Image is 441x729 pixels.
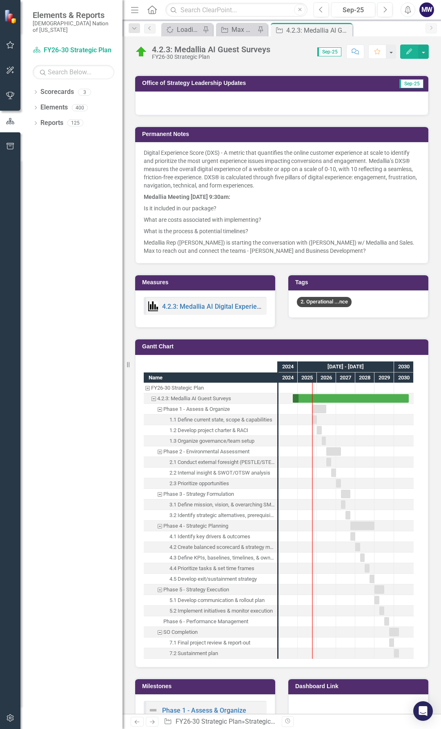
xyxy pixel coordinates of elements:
div: 4.2.3: Medallia AI Guest Surveys [144,393,277,404]
h3: Office of Strategy Leadership Updates [142,80,370,86]
div: Phase 5 - Strategy Execution [163,584,229,595]
div: SO Completion [163,627,198,638]
div: Task: Start date: 2029-01-01 End date: 2029-03-31 [374,596,379,604]
div: 2.3 Prioritize opportunities [144,478,277,489]
div: Phase 3 - Strategy Formulation [144,489,277,499]
div: 2.3 Prioritize opportunities [169,478,229,489]
div: Task: Start date: 2028-07-01 End date: 2028-09-30 [365,564,370,573]
div: 3.1 Define mission, vision, & overarching SMART goal [169,499,275,510]
div: » » [164,717,276,727]
div: Phase 6 - Performance Management [144,616,277,627]
div: 2025 [298,372,317,383]
div: 4.3 Define KPIs, baselines, timelines, & ownership [144,553,277,563]
div: Task: Start date: 2025-10-01 End date: 2026-06-30 [144,404,277,415]
div: Task: Start date: 2027-01-01 End date: 2027-03-31 [336,479,341,488]
div: Task: Start date: 2027-10-01 End date: 2028-12-30 [350,522,374,530]
div: Task: Start date: 2027-07-01 End date: 2027-09-30 [345,511,350,519]
div: 4.2 Create balanced scorecard & strategy map [144,542,277,553]
p: Is it included in our package? [144,203,420,214]
div: Phase 1 - Assess & Organize [144,404,277,415]
h3: Milestones [142,683,271,689]
div: Task: Start date: 2025-10-01 End date: 2026-06-30 [312,405,326,413]
div: 3.1 Define mission, vision, & overarching SMART goal [144,499,277,510]
div: Task: Start date: 2027-04-01 End date: 2027-06-30 [144,499,277,510]
div: Open Intercom Messenger [413,701,433,721]
div: Sep-25 [334,5,372,15]
h3: Permanent Notes [142,131,424,137]
div: Task: Start date: 2024-10-01 End date: 2030-09-30 [144,393,277,404]
div: Phase 1 - Assess & Organize [163,404,230,415]
div: Task: Start date: 2027-07-01 End date: 2027-09-30 [144,510,277,521]
div: 5.2 Implement initiatives & monitor execution [144,606,277,616]
div: Task: Start date: 2027-04-01 End date: 2027-09-30 [144,489,277,499]
button: Sep-25 [331,2,375,17]
div: 4.2.3: Medallia AI Guest Surveys [286,25,350,36]
div: Phase 6 - Performance Management [163,616,248,627]
div: Phase 2 - Environmental Assessment [163,446,249,457]
div: 2027 [336,372,355,383]
div: Loading... [177,25,200,35]
h3: Tags [295,279,424,285]
div: Task: Start date: 2026-01-01 End date: 2026-03-31 [317,426,322,435]
p: Medallia Rep ([PERSON_NAME]) is starting the conversation with ([PERSON_NAME]) w/ Medallia and Sa... [144,237,420,255]
div: Task: Start date: 2029-10-01 End date: 2030-03-31 [389,628,399,636]
div: Task: Start date: 2029-10-01 End date: 2029-12-31 [144,638,277,648]
div: Name [144,372,277,383]
div: 1.2 Develop project charter & RACI [169,425,248,436]
a: Phase 1 - Assess & Organize [162,707,246,714]
div: 4.1 Identify key drivers & outcomes [169,531,250,542]
div: 2026 [317,372,336,383]
div: 7.2 Sustainment plan [144,648,277,659]
div: 2024 [278,361,298,372]
div: Task: Start date: 2027-04-01 End date: 2027-06-30 [341,500,345,509]
span: Sep-25 [399,79,423,88]
div: Phase 4 - Strategic Planning [144,521,277,531]
div: Task: Start date: 2028-04-01 End date: 2028-06-30 [360,553,365,562]
div: 4.5 Develop exit/sustainment strategy [169,574,257,584]
div: Task: Start date: 2028-07-01 End date: 2028-09-30 [144,563,277,574]
div: Task: Start date: 2026-10-01 End date: 2026-12-31 [331,468,336,477]
div: Task: Start date: 2029-07-01 End date: 2029-09-30 [144,616,277,627]
div: 2028 [355,372,374,383]
div: Task: FY26-30 Strategic Plan Start date: 2024-10-01 End date: 2024-10-02 [144,383,277,393]
div: Task: Start date: 2029-10-01 End date: 2030-03-31 [144,627,277,638]
div: Task: Start date: 2027-10-01 End date: 2028-12-30 [144,521,277,531]
a: FY26-30 Strategic Plan [33,46,114,55]
div: 1.1 Define current state, scope & capabilities [144,415,277,425]
div: 3.2 Identify strategic alternatives, prerequisites, and contingencies [144,510,277,521]
div: 5.2 Implement initiatives & monitor execution [169,606,273,616]
div: Task: Start date: 2029-01-01 End date: 2029-03-31 [144,595,277,606]
button: MW [419,2,434,17]
div: Task: Start date: 2027-10-01 End date: 2027-12-31 [350,532,355,541]
div: Task: Start date: 2029-04-01 End date: 2029-06-30 [144,606,277,616]
div: SO Completion [144,627,277,638]
div: 4.3 Define KPIs, baselines, timelines, & ownership [169,553,275,563]
div: Task: Start date: 2027-04-01 End date: 2027-09-30 [341,490,350,498]
div: Phase 5 - Strategy Execution [144,584,277,595]
div: Phase 2 - Environmental Assessment [144,446,277,457]
span: Elements & Reports [33,10,114,20]
div: Task: Start date: 2025-10-01 End date: 2025-12-31 [144,415,277,425]
div: Task: Start date: 2026-07-01 End date: 2027-03-31 [326,447,341,456]
div: Task: Start date: 2025-10-01 End date: 2025-12-31 [312,415,317,424]
div: 125 [67,120,83,127]
div: Task: Start date: 2028-01-01 End date: 2028-03-31 [355,543,360,551]
a: Elements [40,103,68,112]
div: Task: Start date: 2030-01-01 End date: 2030-03-30 [144,648,277,659]
div: 400 [72,104,88,111]
div: 5.1 Develop communication & rollout plan [169,595,265,606]
div: Task: Start date: 2028-04-01 End date: 2028-06-30 [144,553,277,563]
div: 2030 [394,372,414,383]
div: 2.2 Internal insight & SWOT/OTSW analysis [169,468,270,478]
div: Task: Start date: 2029-01-01 End date: 2029-06-30 [374,585,384,594]
div: 3 [78,89,91,96]
div: 2024 [278,372,298,383]
div: Task: Start date: 2029-04-01 End date: 2029-06-30 [379,606,384,615]
div: 5.1 Develop communication & rollout plan [144,595,277,606]
span: Sep-25 [317,47,341,56]
div: 4.2.3: Medallia AI Guest Surveys [157,393,231,404]
div: 4.2 Create balanced scorecard & strategy map [169,542,275,553]
a: Max SO's [218,25,255,35]
input: Search Below... [33,65,114,79]
div: Task: Start date: 2024-10-01 End date: 2030-09-30 [293,394,409,403]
